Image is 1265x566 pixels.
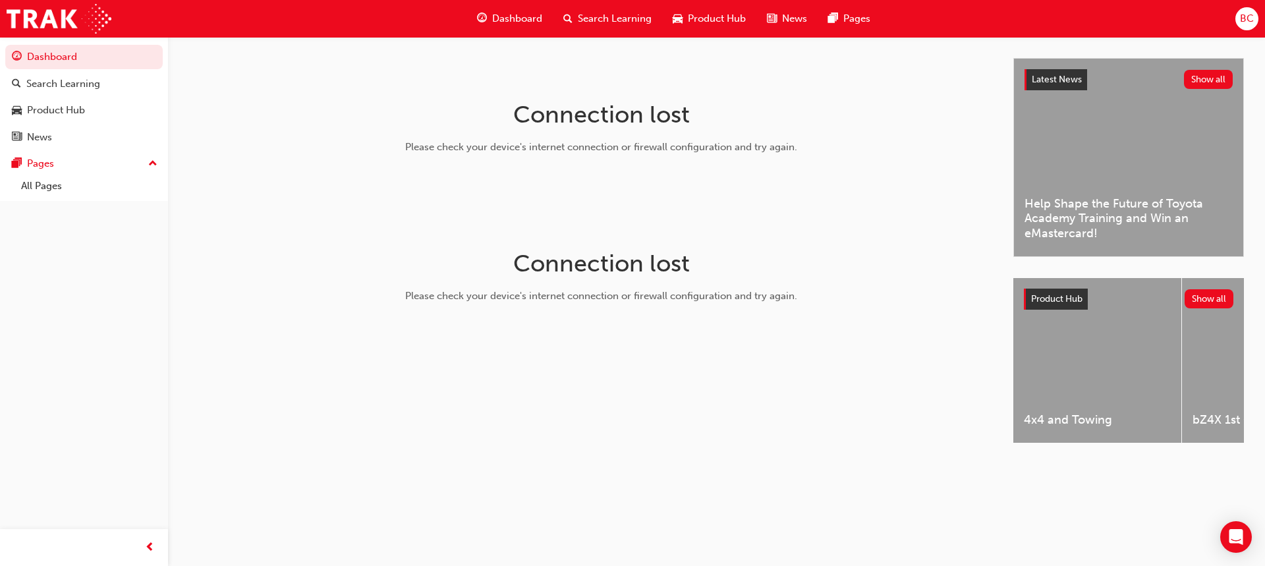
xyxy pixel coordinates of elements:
a: Latest NewsShow all [1025,69,1233,90]
div: Pages [27,156,54,171]
a: News [5,125,163,150]
div: Product Hub [27,103,85,118]
span: News [782,11,807,26]
div: Open Intercom Messenger [1220,521,1252,553]
a: search-iconSearch Learning [553,5,662,32]
span: pages-icon [828,11,838,27]
img: Trak [7,4,111,34]
div: Search Learning [26,76,100,92]
h1: Connection lost [393,249,810,278]
h1: Connection lost [393,100,810,129]
a: news-iconNews [756,5,818,32]
button: Pages [5,152,163,176]
a: Search Learning [5,72,163,96]
span: news-icon [12,132,22,144]
a: car-iconProduct Hub [662,5,756,32]
button: Show all [1184,70,1233,89]
a: pages-iconPages [818,5,881,32]
a: Latest NewsShow allHelp Shape the Future of Toyota Academy Training and Win an eMastercard! [1013,58,1244,257]
button: DashboardSearch LearningProduct HubNews [5,42,163,152]
a: All Pages [16,176,163,196]
span: Dashboard [492,11,542,26]
span: Help Shape the Future of Toyota Academy Training and Win an eMastercard! [1025,196,1233,241]
span: Latest News [1032,74,1082,85]
span: guage-icon [12,51,22,63]
span: Pages [843,11,870,26]
span: up-icon [148,156,157,173]
span: 4x4 and Towing [1024,412,1171,428]
a: 4x4 and Towing [1013,278,1181,443]
a: Product HubShow all [1024,289,1233,310]
span: pages-icon [12,158,22,170]
div: Please check your device's internet connection or firewall configuration and try again. [393,289,810,304]
button: BC [1235,7,1258,30]
span: search-icon [12,78,21,90]
div: Please check your device's internet connection or firewall configuration and try again. [393,140,810,155]
span: news-icon [767,11,777,27]
span: car-icon [12,105,22,117]
span: search-icon [563,11,573,27]
span: BC [1240,11,1254,26]
span: guage-icon [477,11,487,27]
span: car-icon [673,11,683,27]
span: prev-icon [145,540,155,556]
span: Product Hub [688,11,746,26]
button: Show all [1185,289,1234,308]
a: Product Hub [5,98,163,123]
span: Product Hub [1031,293,1082,304]
a: Dashboard [5,45,163,69]
div: News [27,130,52,145]
span: Search Learning [578,11,652,26]
a: guage-iconDashboard [466,5,553,32]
